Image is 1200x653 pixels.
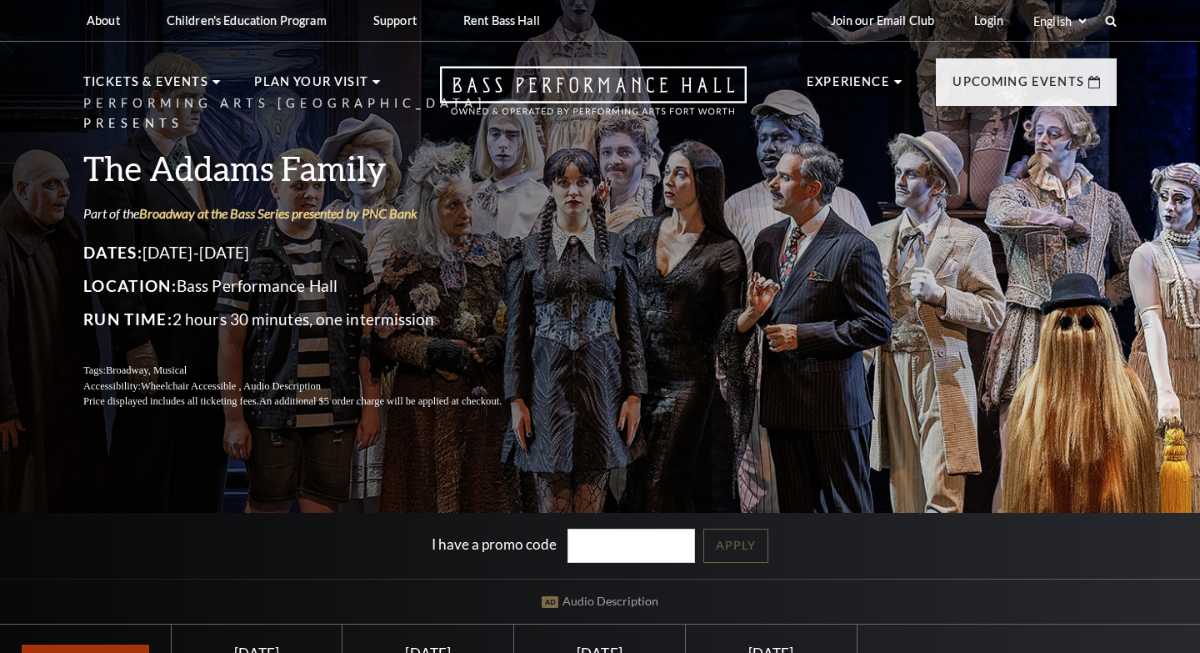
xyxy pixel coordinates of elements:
span: Dates: [83,243,142,262]
p: Accessibility: [83,379,542,394]
p: Bass Performance Hall [83,273,542,299]
span: Location: [83,276,177,295]
select: Select: [1030,13,1089,29]
span: Broadway, Musical [106,364,187,376]
p: Price displayed includes all ticketing fees. [83,394,542,409]
p: Rent Bass Hall [463,13,540,28]
p: Experience [807,72,890,102]
span: Wheelchair Accessible , Audio Description [141,380,321,392]
p: Support [373,13,417,28]
p: Children's Education Program [167,13,327,28]
h3: The Addams Family [83,147,542,189]
p: About [87,13,120,28]
a: Broadway at the Bass Series presented by PNC Bank [139,205,417,221]
p: 2 hours 30 minutes, one intermission [83,306,542,333]
p: [DATE]-[DATE] [83,239,542,266]
p: Tickets & Events [83,72,208,102]
p: Upcoming Events [952,72,1084,102]
span: Run Time: [83,309,172,329]
p: Part of the [83,204,542,223]
span: An additional $5 order charge will be applied at checkout. [259,395,502,407]
label: I have a promo code [432,535,557,552]
p: Tags: [83,363,542,379]
p: Plan Your Visit [254,72,368,102]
